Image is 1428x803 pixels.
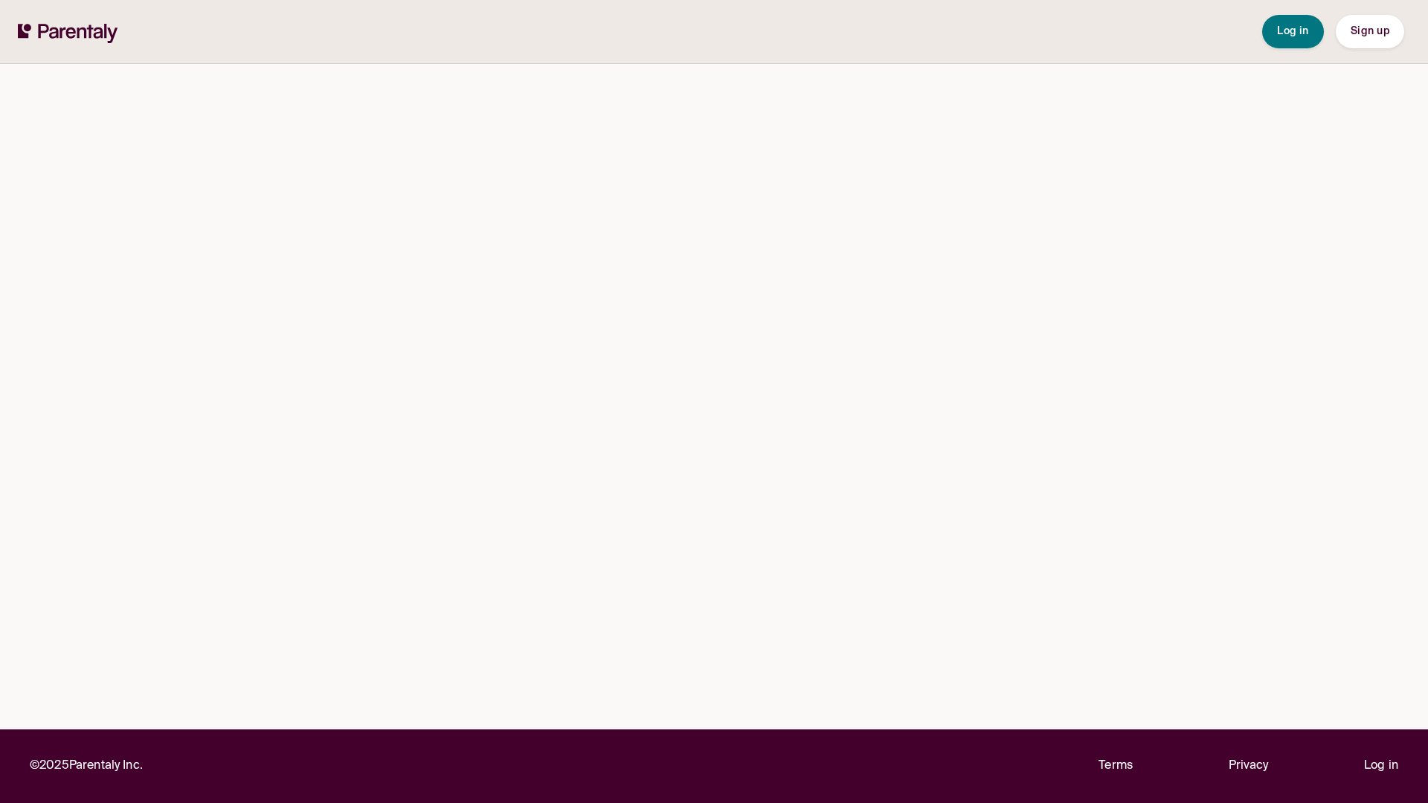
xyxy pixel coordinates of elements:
button: Sign up [1336,15,1404,48]
span: Log in [1277,26,1309,36]
button: Log in [1262,15,1324,48]
a: Privacy [1229,756,1269,776]
a: Terms [1099,756,1133,776]
a: Log in [1364,756,1398,776]
span: Sign up [1351,26,1389,36]
p: © 2025 Parentaly Inc. [30,756,143,776]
